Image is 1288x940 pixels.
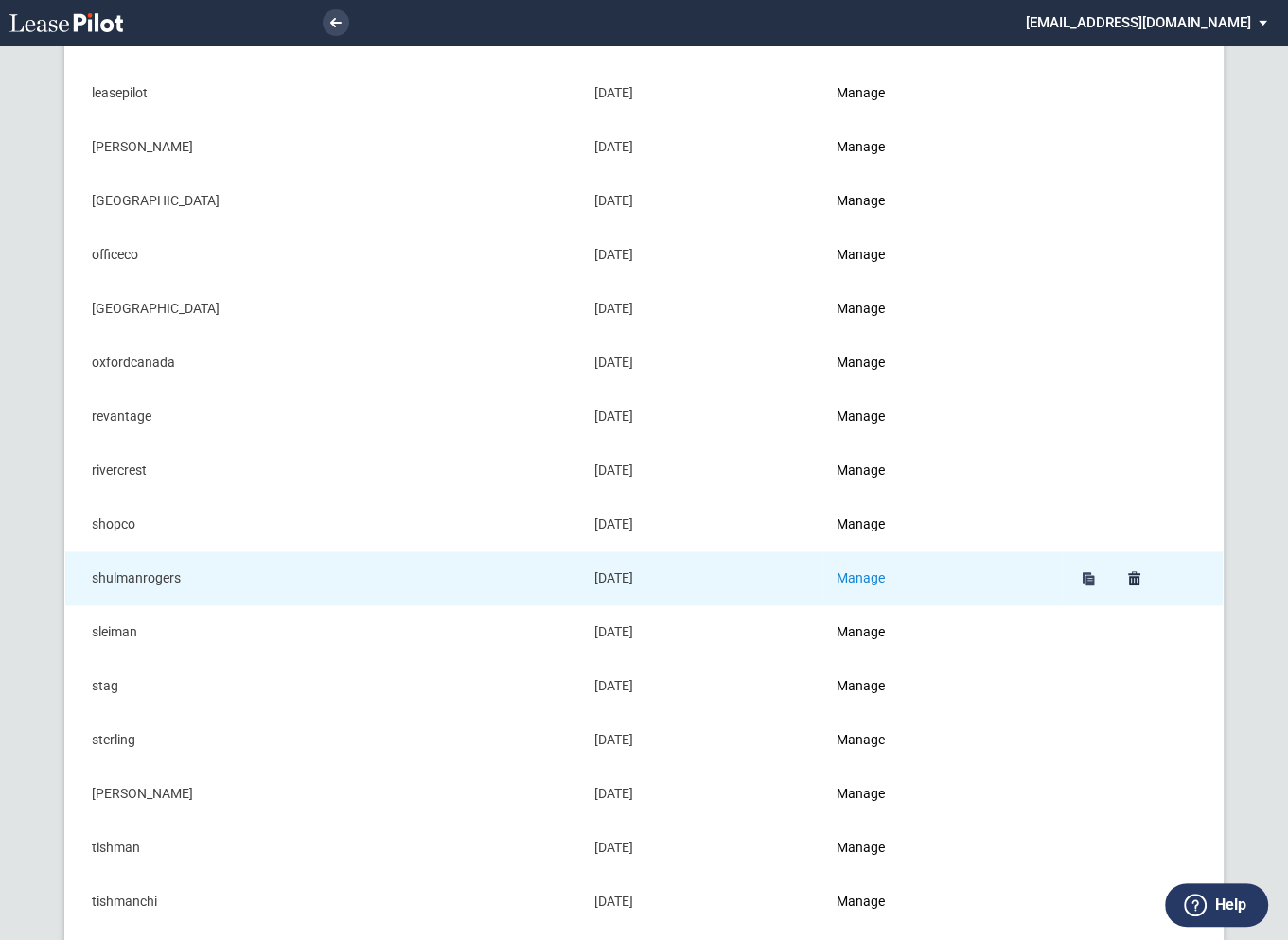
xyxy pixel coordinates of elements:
[837,840,885,855] a: Manage
[65,66,581,120] td: leasepilot
[837,409,885,424] a: Manage
[837,85,885,100] a: Manage
[837,139,885,154] a: Manage
[581,551,823,605] td: [DATE]
[837,355,885,370] a: Manage
[581,767,823,821] td: [DATE]
[581,605,823,659] td: [DATE]
[581,713,823,767] td: [DATE]
[581,659,823,713] td: [DATE]
[837,516,885,531] a: Manage
[837,462,885,478] a: Manage
[581,444,823,497] td: [DATE]
[837,193,885,208] a: Manage
[1215,893,1246,917] label: Help
[837,31,885,46] a: Manage
[65,767,581,821] td: [PERSON_NAME]
[837,678,885,693] a: Manage
[65,659,581,713] td: stag
[65,120,581,174] td: [PERSON_NAME]
[581,174,823,228] td: [DATE]
[837,894,885,909] a: Manage
[837,301,885,316] a: Manage
[65,336,581,390] td: oxfordcanada
[837,570,885,585] a: Manage
[65,390,581,444] td: revantage
[581,336,823,390] td: [DATE]
[581,821,823,875] td: [DATE]
[581,497,823,551] td: [DATE]
[65,282,581,336] td: [GEOGRAPHIC_DATA]
[581,228,823,282] td: [DATE]
[65,875,581,929] td: tishmanchi
[65,821,581,875] td: tishman
[65,551,581,605] td: shulmanrogers
[65,605,581,659] td: sleiman
[581,875,823,929] td: [DATE]
[581,390,823,444] td: [DATE]
[581,282,823,336] td: [DATE]
[65,713,581,767] td: sterling
[837,247,885,262] a: Manage
[837,786,885,801] a: Manage
[581,120,823,174] td: [DATE]
[65,444,581,497] td: rivercrest
[837,732,885,747] a: Manage
[1165,883,1268,927] button: Help
[65,174,581,228] td: [GEOGRAPHIC_DATA]
[1120,566,1147,592] a: Delete shulmanrogers
[65,497,581,551] td: shopco
[581,66,823,120] td: [DATE]
[837,624,885,639] a: Manage
[1075,566,1102,592] a: Duplicate shulmanrogers
[65,228,581,282] td: officeco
